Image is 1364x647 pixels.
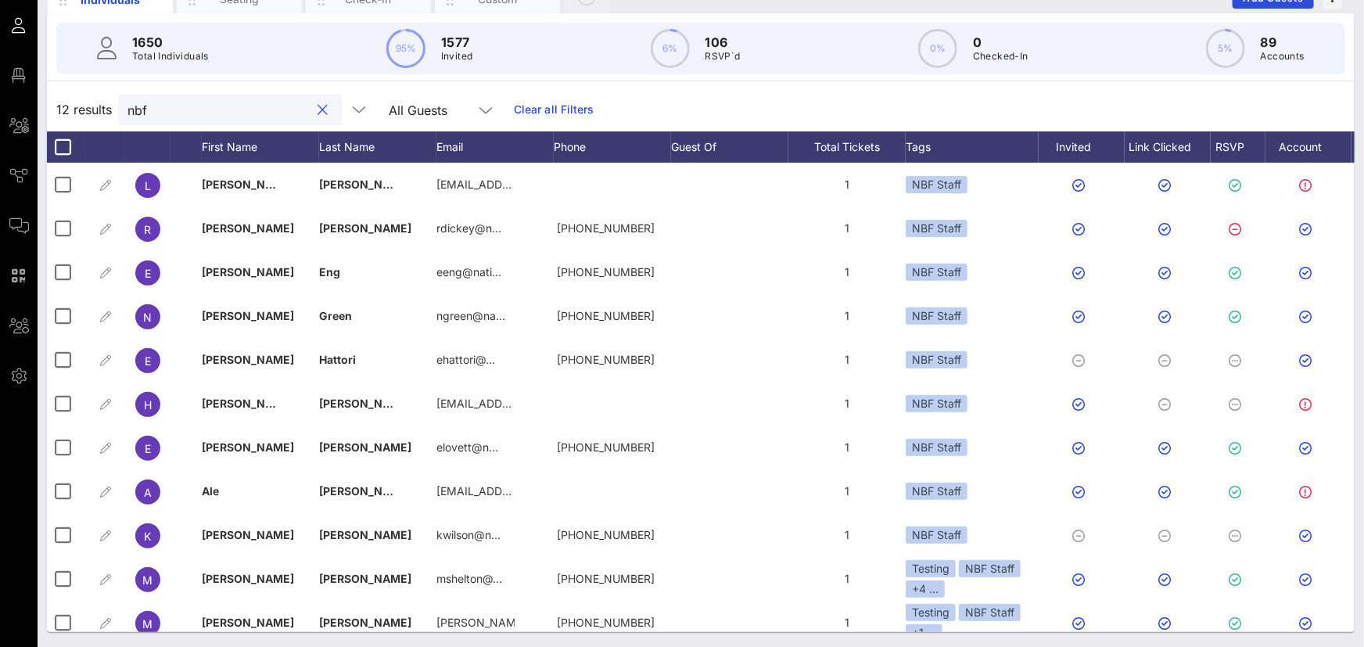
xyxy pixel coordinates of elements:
span: R [145,223,152,236]
div: 1 [788,294,906,338]
p: 106 [705,33,741,52]
div: NBF Staff [906,264,967,281]
div: NBF Staff [906,176,967,193]
div: NBF Staff [906,307,967,325]
p: RSVP`d [705,49,741,64]
span: +15134047489 [557,221,655,235]
a: Clear all Filters [514,101,594,118]
p: Checked-In [973,49,1028,64]
div: NBF Staff [906,439,967,456]
div: Account [1265,131,1351,163]
div: 1 [788,250,906,294]
span: [EMAIL_ADDRESS][DOMAIN_NAME] [436,178,625,191]
span: A [144,486,152,499]
span: E [145,442,151,455]
div: Tags [906,131,1039,163]
span: H [144,398,152,412]
div: First Name [202,131,319,163]
div: 1 [788,382,906,426]
span: Eng [319,265,340,279]
div: Phone [554,131,671,163]
p: [PERSON_NAME].m… [436,601,515,645]
div: Testing [906,604,956,621]
div: NBF Staff [906,483,967,500]
span: Hattori [319,353,356,366]
div: NBF Staff [906,220,967,237]
div: Total Tickets [788,131,906,163]
span: E [145,267,151,280]
div: NBF Staff [959,604,1021,621]
div: All Guests [389,103,447,117]
span: +13107731004 [557,616,655,629]
span: [PERSON_NAME] [202,265,294,279]
span: E [145,354,151,368]
span: L [145,179,151,192]
div: 1 [788,601,906,645]
span: [PERSON_NAME] [202,178,294,191]
span: [PERSON_NAME] [319,616,411,629]
span: [PERSON_NAME] [202,528,294,541]
p: rdickey@n… [436,207,501,250]
span: [PERSON_NAME] [319,397,411,410]
p: 0 [973,33,1028,52]
div: Invited [1039,131,1125,163]
p: 1650 [132,33,209,52]
div: 1 [788,163,906,207]
p: ehattori@… [436,338,495,382]
div: Email [436,131,554,163]
span: [EMAIL_ADDRESS][DOMAIN_NAME] [436,484,625,498]
div: RSVP [1211,131,1265,163]
span: [PERSON_NAME] [319,484,411,498]
span: [PERSON_NAME] [202,572,294,585]
span: +13107731004 [557,572,655,585]
div: Last Name [319,131,436,163]
p: elovett@n… [436,426,498,469]
p: Invited [441,49,473,64]
span: [PERSON_NAME] [319,440,411,454]
p: ngreen@na… [436,294,505,338]
span: Green [319,309,352,322]
div: NBF Staff [906,395,967,412]
div: All Guests [379,94,504,125]
div: NBF Staff [906,351,967,368]
span: [PERSON_NAME] [202,616,294,629]
span: N [144,311,153,324]
span: [PERSON_NAME] [202,353,294,366]
p: eeng@nati… [436,250,501,294]
p: kwilson@n… [436,513,501,557]
span: +13145830582 [557,440,655,454]
span: K [145,530,152,543]
span: [PERSON_NAME] [319,221,411,235]
span: [PERSON_NAME] [319,572,411,585]
span: [PERSON_NAME] [202,397,294,410]
div: NBF Staff [959,560,1021,577]
span: [PERSON_NAME] [202,309,294,322]
div: Link Clicked [1125,131,1211,163]
div: Guest Of [671,131,788,163]
div: +1 ... [906,624,942,642]
div: +4 ... [906,581,945,598]
span: [PERSON_NAME] [319,528,411,541]
div: 1 [788,469,906,513]
span: [PERSON_NAME] [319,178,411,191]
div: 1 [788,557,906,601]
span: 12 results [56,100,112,119]
p: 1577 [441,33,473,52]
div: 1 [788,513,906,557]
div: 1 [788,338,906,382]
div: NBF Staff [906,527,967,544]
span: +16467626311 [557,528,655,541]
div: 1 [788,426,906,469]
div: 1 [788,207,906,250]
button: clear icon [318,102,328,118]
span: M [143,617,153,631]
span: +19096416180 [557,265,655,279]
span: +18056303998 [557,309,655,322]
span: M [143,573,153,587]
p: mshelton@… [436,557,502,601]
span: [PERSON_NAME] [202,440,294,454]
div: Testing [906,560,956,577]
span: [PERSON_NAME] [202,221,294,235]
span: +16319422569 [557,353,655,366]
p: Total Individuals [132,49,209,64]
